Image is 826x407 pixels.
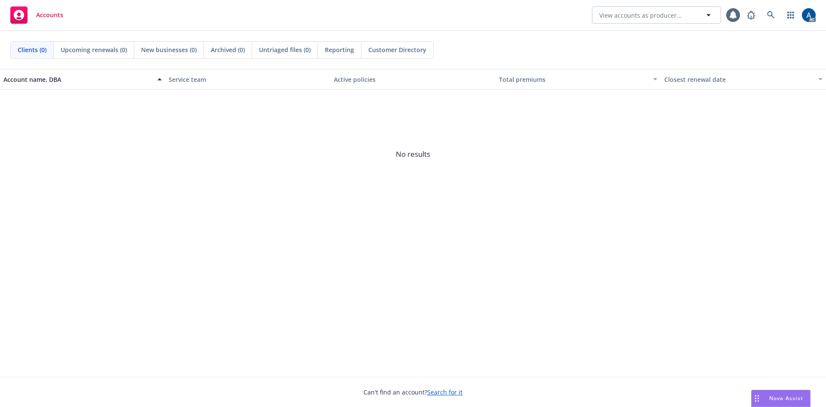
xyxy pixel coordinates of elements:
span: Upcoming renewals (0) [61,45,127,54]
div: Closest renewal date [664,75,813,84]
span: Customer Directory [368,45,426,54]
span: Clients (0) [18,45,46,54]
span: Reporting [325,45,354,54]
img: photo [802,8,816,22]
a: Search for it [427,388,462,396]
div: Total premiums [499,75,648,84]
span: Accounts [36,12,63,19]
span: Archived (0) [211,45,245,54]
div: Account name, DBA [3,75,152,84]
a: Report a Bug [743,6,760,24]
div: Active policies [334,75,492,84]
span: Untriaged files (0) [259,45,311,54]
button: Nova Assist [751,390,811,407]
span: New businesses (0) [141,45,197,54]
span: Can't find an account? [364,388,462,397]
a: Search [762,6,780,24]
div: Drag to move [752,390,762,407]
button: View accounts as producer... [592,6,721,24]
button: Service team [165,69,330,90]
div: Service team [169,75,327,84]
a: Accounts [7,3,67,27]
button: Total premiums [496,69,661,90]
span: Nova Assist [769,395,803,402]
span: View accounts as producer... [599,11,682,20]
button: Active policies [330,69,496,90]
button: Closest renewal date [661,69,826,90]
a: Switch app [782,6,799,24]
